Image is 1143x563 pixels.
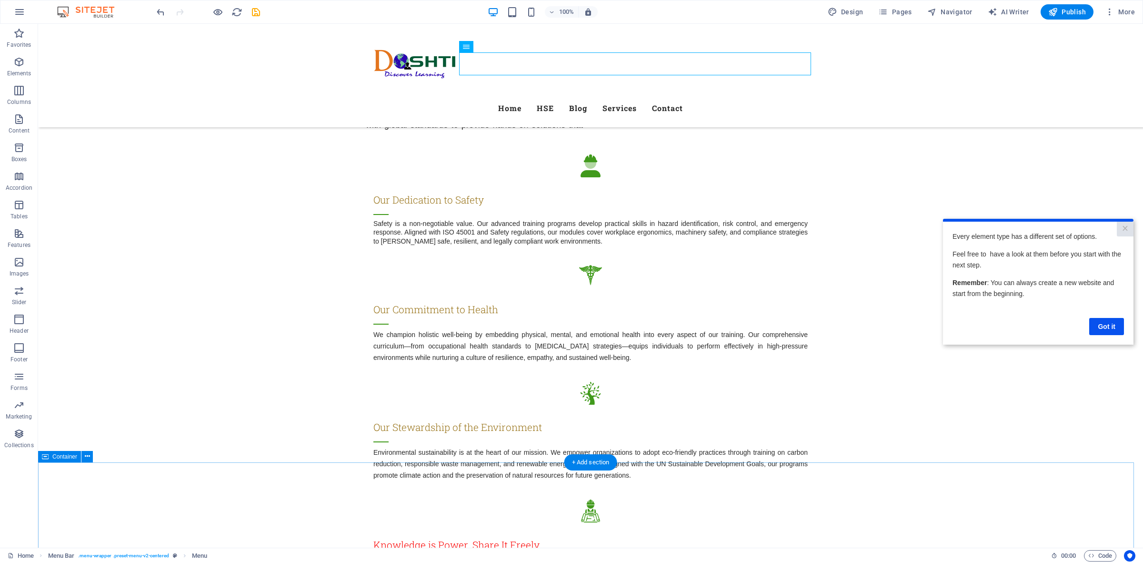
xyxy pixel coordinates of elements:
[155,6,166,18] button: undo
[173,553,177,558] i: This element is a customizable preset
[1061,550,1076,562] span: 00 00
[1101,4,1139,20] button: More
[988,7,1029,17] span: AI Writer
[824,4,867,20] button: Design
[7,70,31,77] p: Elements
[231,7,242,18] i: Reload page
[584,8,592,16] i: On resize automatically adjust zoom level to fit chosen device.
[927,7,973,17] span: Navigator
[10,327,29,335] p: Header
[10,384,28,392] p: Forms
[12,298,27,306] p: Slider
[48,550,75,562] span: Click to select. Double-click to edit
[7,98,31,106] p: Columns
[1124,550,1135,562] button: Usercentrics
[6,413,32,420] p: Marketing
[10,270,29,277] p: Images
[1051,550,1076,562] h6: Session time
[8,241,30,249] p: Features
[10,356,28,363] p: Footer
[828,7,863,17] span: Design
[1105,7,1135,17] span: More
[10,213,28,220] p: Tables
[8,550,34,562] a: Click to cancel selection. Double-click to open Pages
[1041,4,1093,20] button: Publish
[10,60,44,68] span: Remember
[1068,552,1069,559] span: :
[48,550,208,562] nav: breadcrumb
[7,41,31,49] p: Favorites
[78,550,169,562] span: . menu-wrapper .preset-menu-v2-centered
[559,6,574,18] h6: 100%
[250,6,261,18] button: save
[4,441,33,449] p: Collections
[923,4,976,20] button: Navigator
[155,7,166,18] i: Undo: Change menu items (Ctrl+Z)
[564,454,617,471] div: + Add section
[10,60,171,78] span: : You can always create a new website and start from the beginning.
[874,4,915,20] button: Pages
[984,4,1033,20] button: AI Writer
[1084,550,1116,562] button: Code
[1048,7,1086,17] span: Publish
[10,14,154,21] span: Every element type has a different set of options.
[6,184,32,192] p: Accordion
[545,6,579,18] button: 100%
[52,454,77,460] span: Container
[55,6,126,18] img: Editor Logo
[11,155,27,163] p: Boxes
[878,7,912,17] span: Pages
[251,7,261,18] i: Save (Ctrl+S)
[231,6,242,18] button: reload
[1088,550,1112,562] span: Code
[192,550,207,562] span: Click to select. Double-click to edit
[174,3,190,18] a: Close modal
[146,99,181,116] a: Got it
[9,127,30,134] p: Content
[10,31,178,50] span: Feel free to have a look at them before you start with the next step.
